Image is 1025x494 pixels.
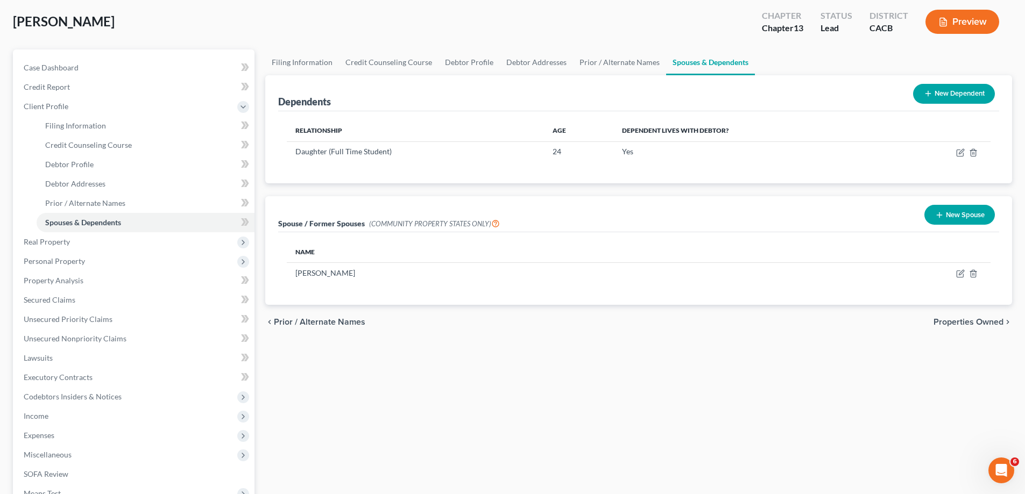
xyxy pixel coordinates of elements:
span: Income [24,411,48,420]
td: Yes [613,141,893,162]
span: Properties Owned [934,318,1003,326]
div: CACB [870,22,908,34]
a: Secured Claims [15,290,255,310]
button: Properties Owned chevron_right [934,318,1012,326]
span: [PERSON_NAME] [13,13,115,29]
td: Daughter (Full Time Student) [287,141,543,162]
span: Debtor Addresses [45,179,105,188]
div: Dependents [278,95,331,108]
span: Filing Information [45,121,106,130]
span: Real Property [24,237,70,246]
a: Lawsuits [15,348,255,368]
span: Case Dashboard [24,63,79,72]
span: Unsecured Priority Claims [24,314,112,324]
td: 24 [544,141,613,162]
i: chevron_left [265,318,274,326]
a: Unsecured Priority Claims [15,310,255,329]
a: Unsecured Nonpriority Claims [15,329,255,348]
span: Secured Claims [24,295,75,304]
th: Dependent lives with debtor? [613,120,893,141]
div: Status [821,10,852,22]
span: Unsecured Nonpriority Claims [24,334,126,343]
span: Miscellaneous [24,450,72,459]
a: Credit Report [15,77,255,97]
a: Debtor Profile [439,49,500,75]
span: 6 [1010,457,1019,466]
a: Executory Contracts [15,368,255,387]
a: Property Analysis [15,271,255,290]
button: Preview [925,10,999,34]
th: Relationship [287,120,543,141]
button: New Dependent [913,84,995,104]
a: Prior / Alternate Names [573,49,666,75]
span: Credit Report [24,82,70,91]
span: Spouses & Dependents [45,218,121,227]
a: Filing Information [265,49,339,75]
span: Prior / Alternate Names [45,198,125,207]
div: Chapter [762,10,803,22]
div: Lead [821,22,852,34]
button: chevron_left Prior / Alternate Names [265,318,365,326]
span: Client Profile [24,102,68,111]
span: Expenses [24,431,54,440]
a: Filing Information [37,116,255,135]
a: Debtor Addresses [37,174,255,194]
span: (COMMUNITY PROPERTY STATES ONLY) [369,219,500,228]
button: New Spouse [924,205,995,225]
a: Debtor Profile [37,155,255,174]
span: SOFA Review [24,469,68,478]
span: Personal Property [24,256,85,266]
span: Codebtors Insiders & Notices [24,392,122,401]
span: 13 [794,23,803,33]
a: Credit Counseling Course [339,49,439,75]
span: Spouse / Former Spouses [278,219,365,228]
a: Spouses & Dependents [37,213,255,232]
span: Debtor Profile [45,160,94,169]
a: Debtor Addresses [500,49,573,75]
th: Age [544,120,613,141]
span: Prior / Alternate Names [274,318,365,326]
td: [PERSON_NAME] [287,263,738,283]
a: Credit Counseling Course [37,135,255,155]
span: Lawsuits [24,353,53,362]
span: Property Analysis [24,276,83,285]
a: Prior / Alternate Names [37,194,255,213]
div: Chapter [762,22,803,34]
i: chevron_right [1003,318,1012,326]
div: District [870,10,908,22]
a: Spouses & Dependents [666,49,755,75]
a: Case Dashboard [15,58,255,77]
a: SOFA Review [15,464,255,484]
span: Executory Contracts [24,373,93,382]
span: Credit Counseling Course [45,140,132,149]
th: Name [287,241,738,262]
iframe: Intercom live chat [988,457,1014,483]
